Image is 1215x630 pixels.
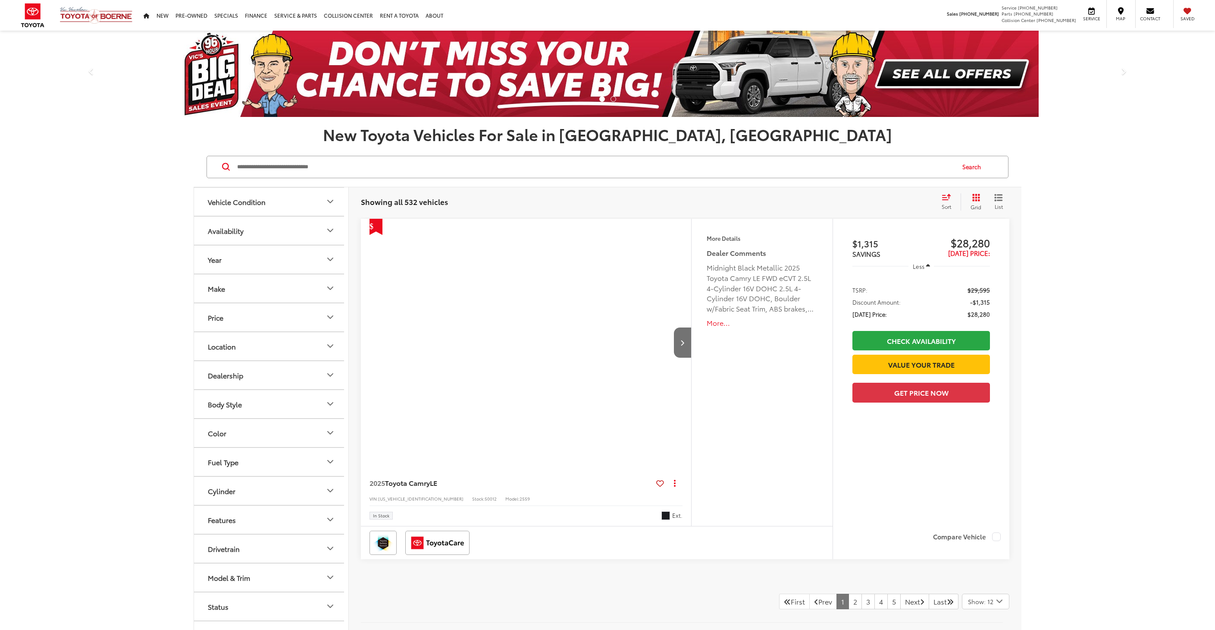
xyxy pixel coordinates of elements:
[920,598,924,605] i: Next Page
[208,602,229,611] div: Status
[59,6,133,24] img: Vic Vaughan Toyota of Boerne
[361,196,448,207] span: Showing all 532 vehicles
[325,254,335,265] div: Year
[852,249,880,258] span: SAVINGS
[194,217,349,245] button: AvailabilityAvailability
[852,237,921,250] span: $1,315
[325,370,335,380] div: Dealership
[968,597,993,606] span: Show: 12
[707,262,817,314] div: Midnight Black Metallic 2025 Toyota Camry LE FWD eCVT 2.5L 4-Cylinder 16V DOHC 2.5L 4-Cylinder 16...
[1014,10,1053,17] span: [PHONE_NUMBER]
[900,594,929,609] a: NextNext Page
[194,188,349,216] button: Vehicle ConditionVehicle Condition
[937,193,961,211] button: Select sort value
[325,601,335,611] div: Status
[962,594,1009,609] button: Select number of vehicles per page
[852,331,990,350] a: Check Availability
[1002,10,1012,17] span: Parts
[208,313,223,321] div: Price
[933,532,1001,541] label: Compare Vehicle
[208,342,236,350] div: Location
[994,203,1003,210] span: List
[325,196,335,207] div: Vehicle Condition
[208,458,238,466] div: Fuel Type
[208,516,236,524] div: Features
[667,476,683,491] button: Actions
[208,573,250,582] div: Model & Trim
[505,495,520,502] span: Model:
[176,31,1039,117] img: Big Deal Sales Event
[472,495,485,502] span: Stock:
[852,383,990,402] button: Get Price Now
[1140,16,1160,22] span: Contact
[852,298,901,306] span: Discount Amount:
[208,255,222,264] div: Year
[325,283,335,293] div: Make
[968,286,990,294] span: $29,595
[947,598,954,605] i: Last Page
[194,361,349,389] button: DealershipDealership
[1082,16,1101,22] span: Service
[208,400,242,408] div: Body Style
[407,532,468,553] img: ToyotaCare Vic Vaughan Toyota of Boerne Boerne TX
[208,198,266,206] div: Vehicle Condition
[194,419,349,447] button: ColorColor
[370,219,382,235] span: Get Price Drop Alert
[707,318,817,328] button: More...
[194,303,349,331] button: PricePrice
[325,341,335,351] div: Location
[861,594,875,609] a: 3
[814,598,818,605] i: Previous Page
[1178,16,1197,22] span: Saved
[325,399,335,409] div: Body Style
[208,429,226,437] div: Color
[1002,17,1035,23] span: Collision Center
[852,310,887,318] span: [DATE] Price:
[373,513,389,518] span: In Stock
[968,310,990,318] span: $28,280
[908,258,934,274] button: Less
[371,532,395,553] img: Toyota Safety Sense Vic Vaughan Toyota of Boerne Boerne TX
[954,156,993,178] button: Search
[674,479,676,486] span: dropdown dots
[194,477,349,505] button: CylinderCylinder
[921,236,990,249] span: $28,280
[913,262,924,270] span: Less
[929,594,958,609] a: LastLast Page
[852,286,867,294] span: TSRP:
[948,248,990,258] span: [DATE] Price:
[887,594,901,609] a: 5
[707,235,817,241] h4: More Details
[385,478,430,488] span: Toyota Camry
[784,598,791,605] i: First Page
[325,572,335,583] div: Model & Trim
[874,594,888,609] a: 4
[970,298,990,306] span: -$1,315
[942,203,951,210] span: Sort
[325,485,335,496] div: Cylinder
[325,457,335,467] div: Fuel Type
[1111,16,1130,22] span: Map
[961,193,988,211] button: Grid View
[485,495,497,502] span: 50012
[988,193,1009,211] button: List View
[809,594,837,609] a: Previous PagePrev
[194,506,349,534] button: FeaturesFeatures
[325,428,335,438] div: Color
[661,511,670,520] span: Midnight Black Metallic
[194,535,349,563] button: DrivetrainDrivetrain
[194,246,349,274] button: YearYear
[236,157,954,177] input: Search by Make, Model, or Keyword
[378,495,463,502] span: [US_VEHICLE_IDENTIFICATION_NUMBER]
[208,487,235,495] div: Cylinder
[1018,4,1058,11] span: [PHONE_NUMBER]
[852,355,990,374] a: Value Your Trade
[325,514,335,525] div: Features
[208,227,244,235] div: Availability
[194,448,349,476] button: Fuel TypeFuel Type
[194,332,349,360] button: LocationLocation
[208,371,243,379] div: Dealership
[959,10,999,17] span: [PHONE_NUMBER]
[430,478,437,488] span: LE
[208,284,225,293] div: Make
